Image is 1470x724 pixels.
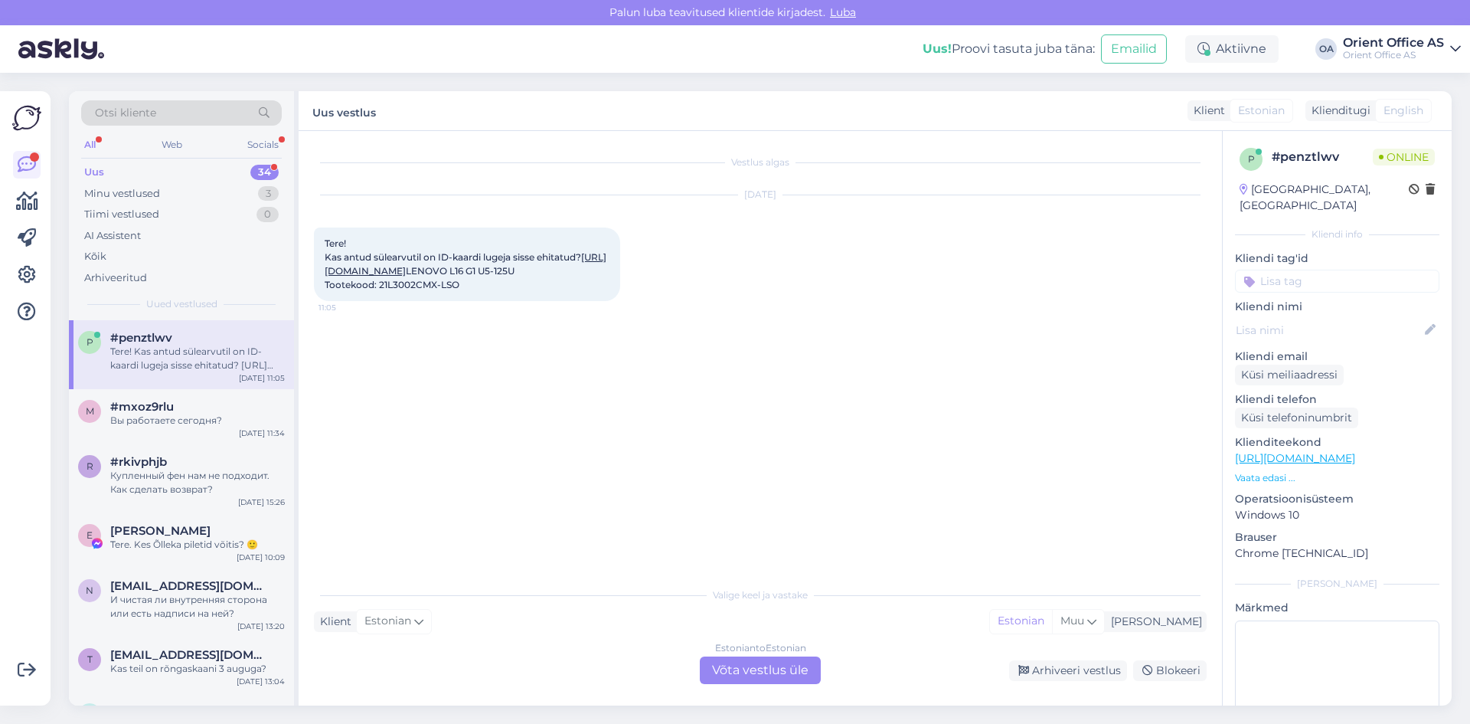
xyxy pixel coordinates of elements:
[1373,149,1435,165] span: Online
[1185,35,1279,63] div: Aktiivne
[110,579,269,593] span: natalyamam3@gmail.com
[95,105,156,121] span: Otsi kliente
[715,641,806,655] div: Estonian to Estonian
[258,186,279,201] div: 3
[244,135,282,155] div: Socials
[1235,408,1358,428] div: Küsi telefoninumbrit
[1235,577,1439,591] div: [PERSON_NAME]
[84,228,141,244] div: AI Assistent
[1315,38,1337,60] div: OA
[1235,545,1439,562] p: Chrome [TECHNICAL_ID]
[1236,322,1422,339] input: Lisa nimi
[1235,529,1439,545] p: Brauser
[110,345,285,372] div: Tere! Kas antud sülearvutil on ID-kaardi lugeja sisse ehitatud? [URL][DOMAIN_NAME] LENOVO L16 G1 ...
[239,372,285,384] div: [DATE] 11:05
[314,156,1207,169] div: Vestlus algas
[146,297,217,311] span: Uued vestlused
[110,331,172,345] span: #penztlwv
[110,593,285,621] div: И чистая ли внутренняя сторона или есть надписи на ней?
[314,188,1207,201] div: [DATE]
[1238,103,1285,119] span: Estonian
[1235,228,1439,241] div: Kliendi info
[110,538,285,552] div: Tere. Kes Õlleka piletid võitis? 🙂
[325,238,606,290] span: Tere! Kas antud sülearvutil on ID-kaardi lugeja sisse ehitatud? LENOVO L16 G1 U5-125U Tootekood: ...
[84,186,160,201] div: Minu vestlused
[923,41,952,56] b: Uus!
[87,529,93,541] span: E
[1235,391,1439,408] p: Kliendi telefon
[84,249,106,264] div: Kõik
[312,100,376,121] label: Uus vestlus
[923,40,1095,58] div: Proovi tasuta juba täna:
[1133,660,1207,681] div: Blokeeri
[1235,434,1439,450] p: Klienditeekond
[238,496,285,508] div: [DATE] 15:26
[12,103,41,133] img: Askly Logo
[1235,491,1439,507] p: Operatsioonisüsteem
[87,460,93,472] span: r
[250,165,279,180] div: 34
[364,613,411,630] span: Estonian
[1343,37,1461,61] a: Orient Office ASOrient Office AS
[158,135,185,155] div: Web
[1305,103,1370,119] div: Klienditugi
[1060,614,1084,627] span: Muu
[1343,37,1444,49] div: Orient Office AS
[237,676,285,687] div: [DATE] 13:04
[700,657,821,684] div: Võta vestlus üle
[237,621,285,632] div: [DATE] 13:20
[1235,270,1439,293] input: Lisa tag
[87,336,93,348] span: p
[110,414,285,428] div: Вы работаете сегодня?
[86,585,93,596] span: n
[110,703,174,717] span: #vzqo1u87
[318,302,376,313] span: 11:05
[1235,299,1439,315] p: Kliendi nimi
[1187,103,1225,119] div: Klient
[110,524,211,538] span: Eva-Maria Virnas
[1383,103,1423,119] span: English
[87,654,93,665] span: t
[110,455,167,469] span: #rkivphjb
[81,135,99,155] div: All
[1235,471,1439,485] p: Vaata edasi ...
[84,270,147,286] div: Arhiveeritud
[1235,507,1439,523] p: Windows 10
[86,405,94,417] span: m
[1101,34,1167,64] button: Emailid
[990,610,1052,633] div: Estonian
[825,5,861,19] span: Luba
[1235,365,1344,385] div: Küsi meiliaadressi
[110,662,285,676] div: Kas teil on rõngaskaani 3 auguga?
[84,207,159,222] div: Tiimi vestlused
[314,614,351,630] div: Klient
[1272,148,1373,166] div: # penztlwv
[1240,182,1409,214] div: [GEOGRAPHIC_DATA], [GEOGRAPHIC_DATA]
[1009,660,1127,681] div: Arhiveeri vestlus
[1248,153,1255,165] span: p
[237,552,285,563] div: [DATE] 10:09
[110,469,285,496] div: Купленный фен нам не подходит. Как сделать возврат?
[256,207,279,222] div: 0
[1343,49,1444,61] div: Orient Office AS
[110,400,174,414] span: #mxoz9rlu
[1235,451,1355,465] a: [URL][DOMAIN_NAME]
[84,165,104,180] div: Uus
[1235,349,1439,365] p: Kliendi email
[314,588,1207,602] div: Valige keel ja vastake
[1235,600,1439,616] p: Märkmed
[1105,614,1202,630] div: [PERSON_NAME]
[110,648,269,662] span: timakova.katrin@gmail.com
[1235,251,1439,267] p: Kliendi tag'id
[239,428,285,439] div: [DATE] 11:34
